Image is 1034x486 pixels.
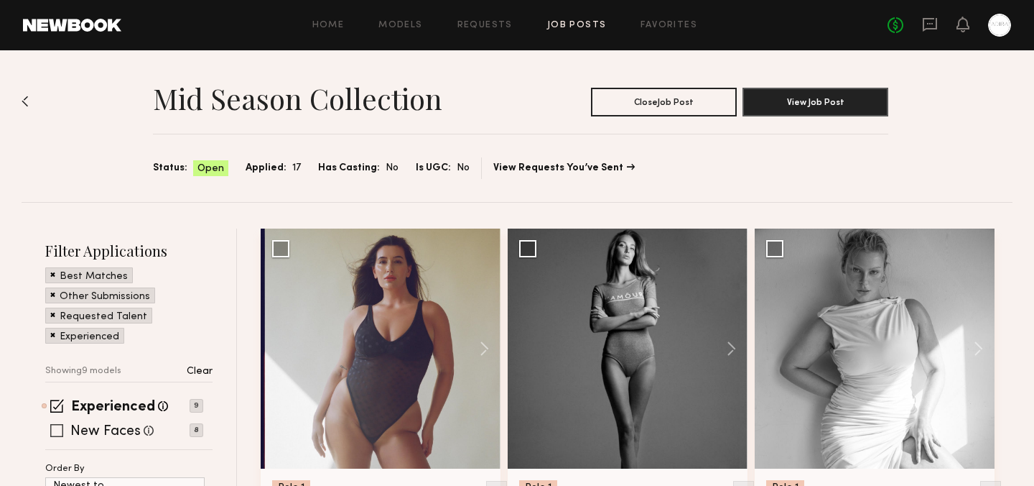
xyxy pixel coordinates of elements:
button: CloseJob Post [591,88,737,116]
label: Experienced [71,400,155,415]
span: No [457,160,470,176]
p: Order By [45,464,85,474]
p: Other Submissions [60,292,150,302]
h1: Mid Season Collection [153,81,442,116]
p: Showing 9 models [45,367,121,376]
a: Home [312,21,345,30]
span: Is UGC: [416,160,451,176]
span: Applied: [246,160,287,176]
a: Job Posts [547,21,607,30]
a: View Requests You’ve Sent [493,163,635,173]
label: New Faces [70,425,141,439]
p: Clear [187,367,213,377]
a: Models [378,21,422,30]
h2: Filter Applications [45,241,213,260]
img: Back to previous page [22,96,29,107]
a: Favorites [641,21,697,30]
p: Requested Talent [60,312,147,322]
span: Open [197,162,224,176]
span: Status: [153,160,187,176]
p: 9 [190,399,203,413]
span: 17 [292,160,301,176]
span: No [386,160,399,176]
a: Requests [457,21,513,30]
p: Best Matches [60,272,128,282]
button: View Job Post [742,88,888,116]
span: Has Casting: [318,160,380,176]
p: 8 [190,423,203,437]
p: Experienced [60,332,119,342]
